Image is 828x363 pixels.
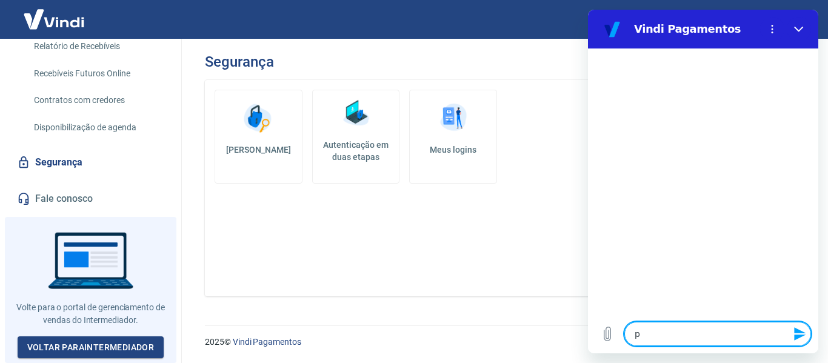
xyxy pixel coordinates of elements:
[15,149,167,176] a: Segurança
[29,34,167,59] a: Relatório de Recebíveis
[318,139,395,163] h5: Autenticação em duas etapas
[770,8,813,31] button: Sair
[29,61,167,86] a: Recebíveis Futuros Online
[205,336,799,348] p: 2025 ©
[15,185,167,212] a: Fale conosco
[409,90,497,184] a: Meus logins
[435,100,472,136] img: Meus logins
[29,115,167,140] a: Disponibilização de agenda
[205,53,273,70] h3: Segurança
[312,90,400,184] a: Autenticação em duas etapas
[419,144,487,156] h5: Meus logins
[233,337,301,347] a: Vindi Pagamentos
[588,10,818,353] iframe: Janela de mensagens
[15,1,93,38] img: Vindi
[225,144,292,156] h5: [PERSON_NAME]
[240,100,276,136] img: Alterar senha
[29,88,167,113] a: Contratos com credores
[338,95,374,132] img: Autenticação em duas etapas
[18,336,164,359] a: Voltar paraIntermediador
[215,90,302,184] a: [PERSON_NAME]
